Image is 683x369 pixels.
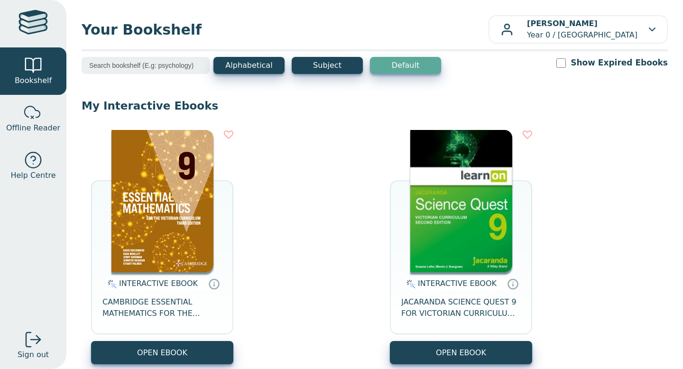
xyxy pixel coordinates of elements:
[390,341,532,364] button: OPEN EBOOK
[292,57,363,74] button: Subject
[507,278,518,289] a: Interactive eBooks are accessed online via the publisher’s portal. They contain interactive resou...
[105,278,117,290] img: interactive.svg
[82,19,489,40] span: Your Bookshelf
[208,278,220,289] a: Interactive eBooks are accessed online via the publisher’s portal. They contain interactive resou...
[91,341,233,364] button: OPEN EBOOK
[527,19,598,28] b: [PERSON_NAME]
[527,18,637,41] p: Year 0 / [GEOGRAPHIC_DATA]
[571,57,668,69] label: Show Expired Ebooks
[111,130,213,272] img: 04b5599d-fef1-41b0-b233-59aa45d44596.png
[15,75,52,86] span: Bookshelf
[370,57,441,74] button: Default
[82,99,668,113] p: My Interactive Ebooks
[119,279,198,288] span: INTERACTIVE EBOOK
[6,122,60,134] span: Offline Reader
[401,296,521,319] span: JACARANDA SCIENCE QUEST 9 FOR VICTORIAN CURRICULUM LEARNON 2E EBOOK
[489,15,668,44] button: [PERSON_NAME]Year 0 / [GEOGRAPHIC_DATA]
[82,57,210,74] input: Search bookshelf (E.g: psychology)
[404,278,415,290] img: interactive.svg
[213,57,285,74] button: Alphabetical
[410,130,512,272] img: 30be4121-5288-ea11-a992-0272d098c78b.png
[18,349,49,360] span: Sign out
[418,279,497,288] span: INTERACTIVE EBOOK
[102,296,222,319] span: CAMBRIDGE ESSENTIAL MATHEMATICS FOR THE VICTORIAN CURRICULUM YEAR 9 EBOOK 3E
[10,170,55,181] span: Help Centre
